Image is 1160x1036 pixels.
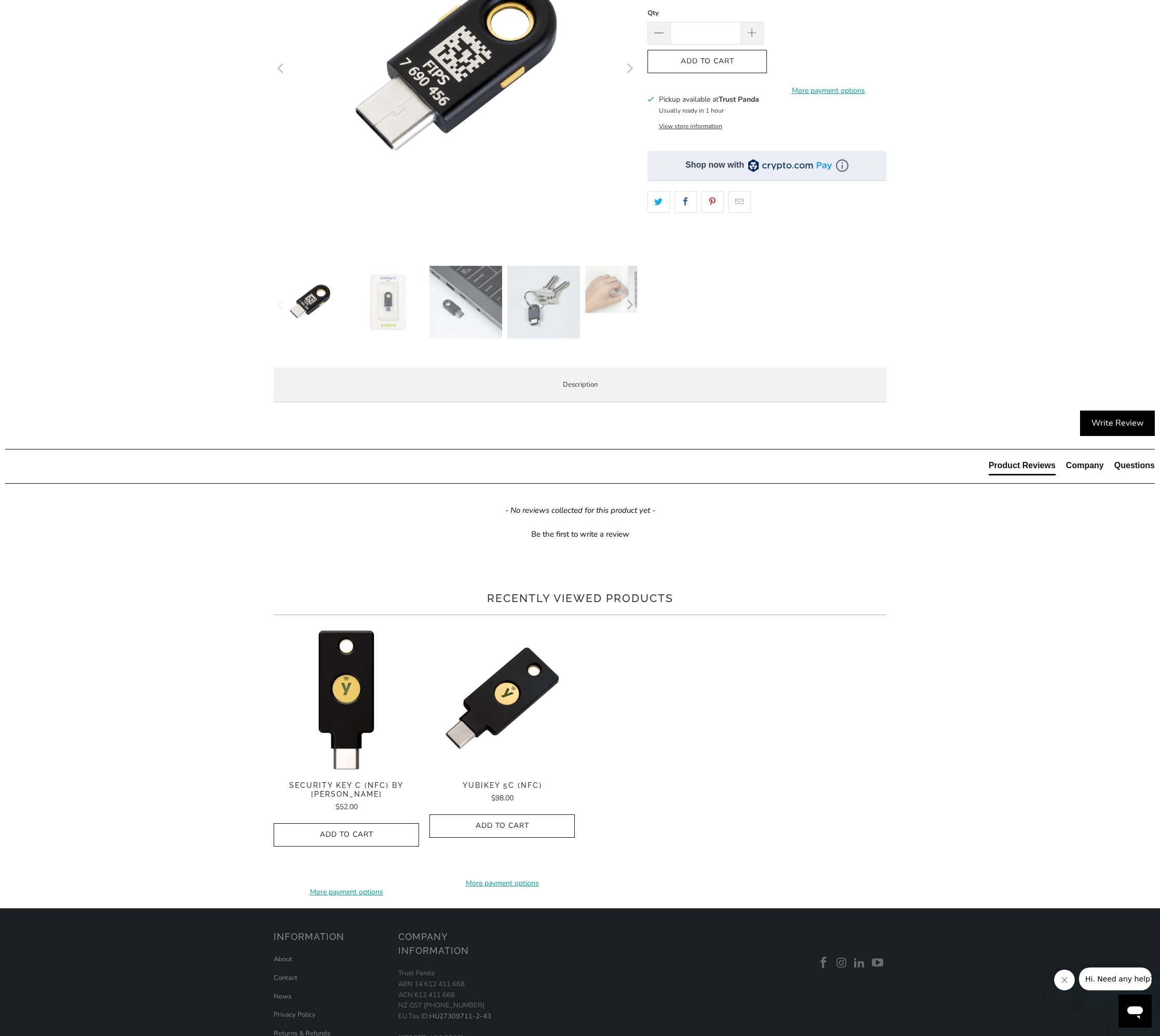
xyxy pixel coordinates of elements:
[274,590,886,607] h2: Recently viewed products
[816,957,831,970] a: Trust Panda Australia on Facebook
[729,191,751,213] a: Email this to a friend
[702,191,724,213] a: Share this on Pinterest
[659,122,722,130] button: View store information
[274,781,419,813] a: Security Key C (NFC) by [PERSON_NAME] $52.00
[335,802,358,812] span: $52.00
[1114,460,1155,471] div: Questions
[274,955,292,964] a: About
[658,57,756,66] span: Add to Cart
[1080,411,1155,437] div: Write Review
[274,887,419,898] a: More payment options
[719,94,759,104] b: Trust Panda
[274,266,346,338] img: YubiKey 4C FIPS - Trust Panda
[659,106,724,115] small: Usually ready in 1 hour
[274,781,419,799] span: Security Key C (NFC) by [PERSON_NAME]
[852,957,868,970] a: Trust Panda Australia on LinkedIn
[659,94,759,105] h3: Pickup available at
[648,50,767,73] button: Add to Cart
[834,957,849,970] a: Trust Panda Australia on Instagram
[648,7,764,19] label: Qty
[507,266,580,338] img: YubiKey 4C FIPS - Trust Panda
[274,992,291,1001] a: News
[675,191,697,213] a: Share this on Facebook
[429,781,575,790] span: YubiKey 5C (NFC)
[274,823,419,847] button: Add to Cart
[6,7,75,16] span: Hi. Need any help?
[285,830,408,839] span: Add to Cart
[621,266,638,344] button: Next
[274,973,298,983] a: Contact
[770,85,886,97] a: More payment options
[648,231,886,265] iframe: Reviews Widget
[1066,460,1104,471] div: Company
[989,460,1056,471] div: Product Reviews
[273,266,290,344] button: Previous
[5,526,1155,540] div: Be the first to write a review
[274,1010,316,1019] a: Privacy Policy
[989,460,1155,481] div: Reviews Tabs
[1118,994,1152,1028] iframe: Button to launch messaging window
[648,191,670,213] a: Share this on Twitter
[274,367,886,402] label: Description
[429,1012,491,1021] a: HU27309711-2-43
[1079,967,1152,990] iframe: Message from company
[429,814,575,838] button: Add to Cart
[429,878,575,889] a: More payment options
[505,505,655,516] em: - No reviews collected for this product yet -
[870,957,885,970] a: Trust Panda Australia on YouTube
[531,529,629,540] div: Be the first to write a review
[440,822,564,830] span: Add to Cart
[685,159,744,171] div: Shop now with
[429,781,575,804] a: YubiKey 5C (NFC) $98.00
[491,793,514,803] span: $98.00
[1054,970,1075,990] iframe: Close message
[352,266,424,338] img: YubiKey 4C FIPS - Trust Panda
[585,266,658,313] img: YubiKey 4C FIPS - Trust Panda
[429,266,502,338] img: YubiKey 4C FIPS - Trust Panda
